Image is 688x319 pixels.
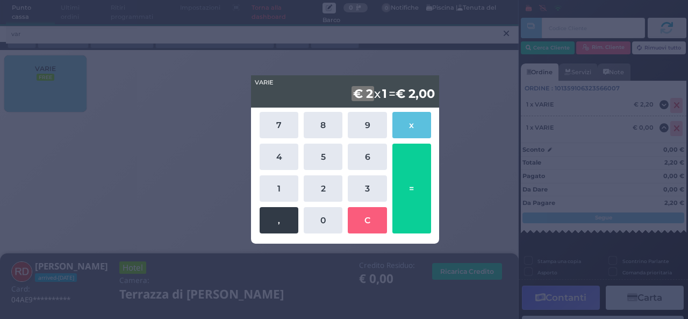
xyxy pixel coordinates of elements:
button: 4 [260,144,298,170]
button: 9 [348,112,386,138]
button: 5 [304,144,342,170]
button: = [392,144,431,233]
button: 6 [348,144,386,170]
b: € 2 [352,86,375,101]
button: 2 [304,175,342,202]
button: x [392,112,431,138]
button: 0 [304,207,342,233]
button: 8 [304,112,342,138]
span: VARIE [255,78,274,87]
b: € 2,00 [396,86,435,101]
button: 3 [348,175,386,202]
button: C [348,207,386,233]
button: , [260,207,298,233]
button: 1 [260,175,298,202]
b: 1 [381,86,389,101]
button: 7 [260,112,298,138]
div: x = [251,75,439,108]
